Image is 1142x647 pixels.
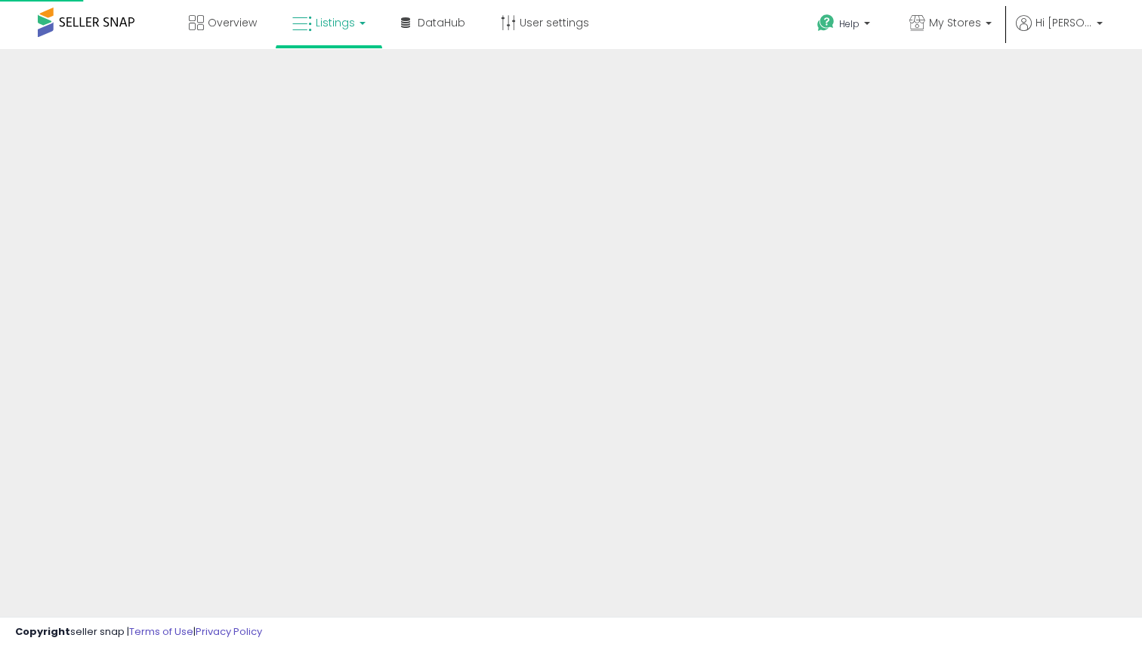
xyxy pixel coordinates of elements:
i: Get Help [816,14,835,32]
span: DataHub [418,15,465,30]
span: Listings [316,15,355,30]
span: Hi [PERSON_NAME] [1036,15,1092,30]
span: Overview [208,15,257,30]
a: Help [805,2,885,49]
div: seller snap | | [15,625,262,639]
a: Hi [PERSON_NAME] [1016,15,1103,49]
a: Terms of Use [129,624,193,639]
span: Help [839,17,860,30]
a: Privacy Policy [196,624,262,639]
span: My Stores [929,15,981,30]
strong: Copyright [15,624,70,639]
